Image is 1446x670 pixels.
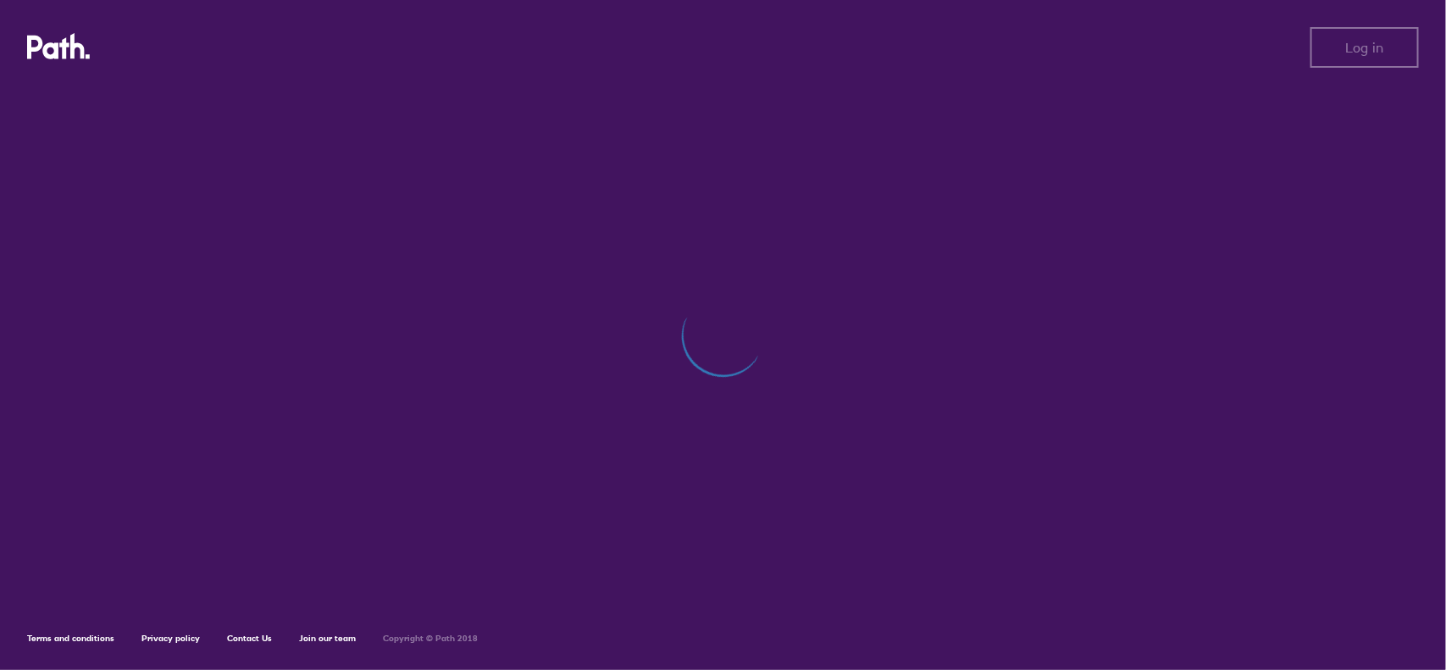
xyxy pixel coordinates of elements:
a: Join our team [299,633,356,644]
a: Privacy policy [141,633,200,644]
h6: Copyright © Path 2018 [383,634,478,644]
a: Contact Us [227,633,272,644]
span: Log in [1346,40,1384,55]
button: Log in [1310,27,1419,68]
a: Terms and conditions [27,633,114,644]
